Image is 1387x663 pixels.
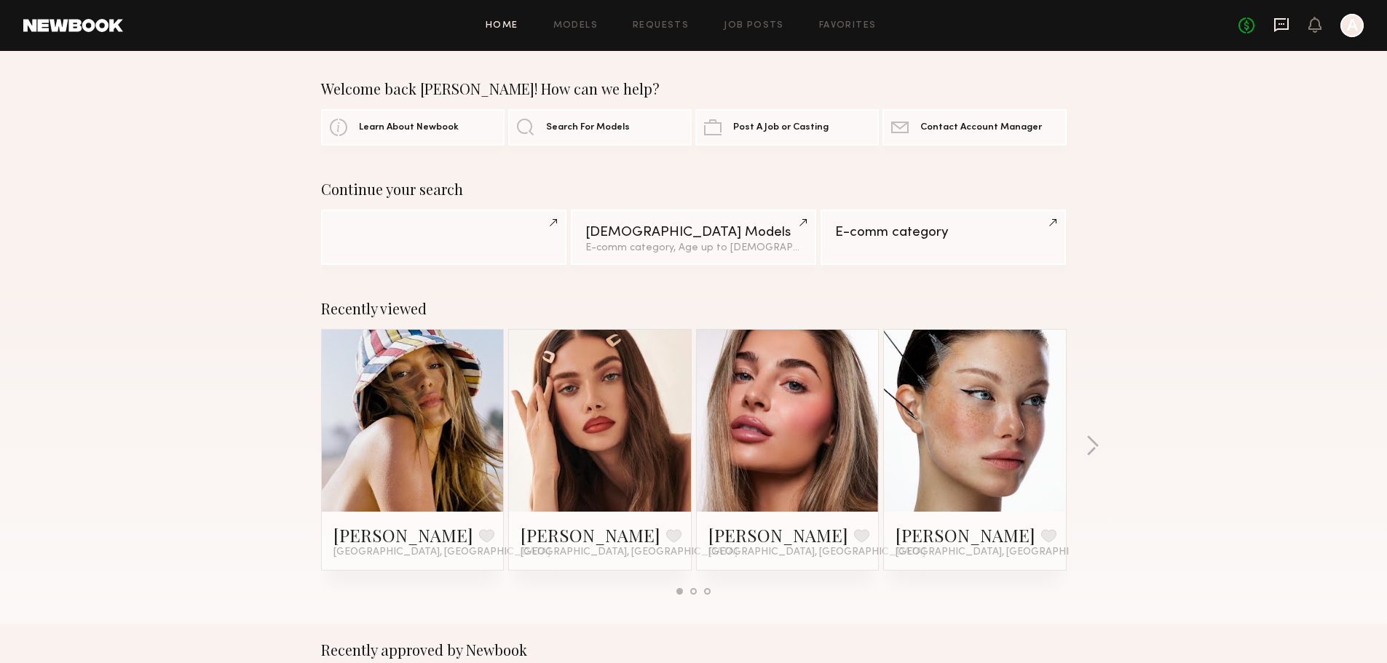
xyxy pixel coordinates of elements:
[1340,14,1364,37] a: A
[521,523,660,547] a: [PERSON_NAME]
[633,21,689,31] a: Requests
[333,547,550,558] span: [GEOGRAPHIC_DATA], [GEOGRAPHIC_DATA]
[546,123,630,132] span: Search For Models
[508,109,692,146] a: Search For Models
[321,180,1067,198] div: Continue your search
[920,123,1042,132] span: Contact Account Manager
[521,547,738,558] span: [GEOGRAPHIC_DATA], [GEOGRAPHIC_DATA]
[896,547,1113,558] span: [GEOGRAPHIC_DATA], [GEOGRAPHIC_DATA]
[733,123,829,132] span: Post A Job or Casting
[882,109,1066,146] a: Contact Account Manager
[321,300,1067,317] div: Recently viewed
[821,210,1066,265] a: E-comm category
[359,123,459,132] span: Learn About Newbook
[321,641,1067,659] div: Recently approved by Newbook
[321,80,1067,98] div: Welcome back [PERSON_NAME]! How can we help?
[486,21,518,31] a: Home
[571,210,816,265] a: [DEMOGRAPHIC_DATA] ModelsE-comm category, Age up to [DEMOGRAPHIC_DATA].
[724,21,784,31] a: Job Posts
[708,523,848,547] a: [PERSON_NAME]
[708,547,925,558] span: [GEOGRAPHIC_DATA], [GEOGRAPHIC_DATA]
[585,226,802,239] div: [DEMOGRAPHIC_DATA] Models
[835,226,1051,239] div: E-comm category
[585,243,802,253] div: E-comm category, Age up to [DEMOGRAPHIC_DATA].
[695,109,879,146] a: Post A Job or Casting
[333,523,473,547] a: [PERSON_NAME]
[321,109,505,146] a: Learn About Newbook
[553,21,598,31] a: Models
[896,523,1035,547] a: [PERSON_NAME]
[819,21,877,31] a: Favorites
